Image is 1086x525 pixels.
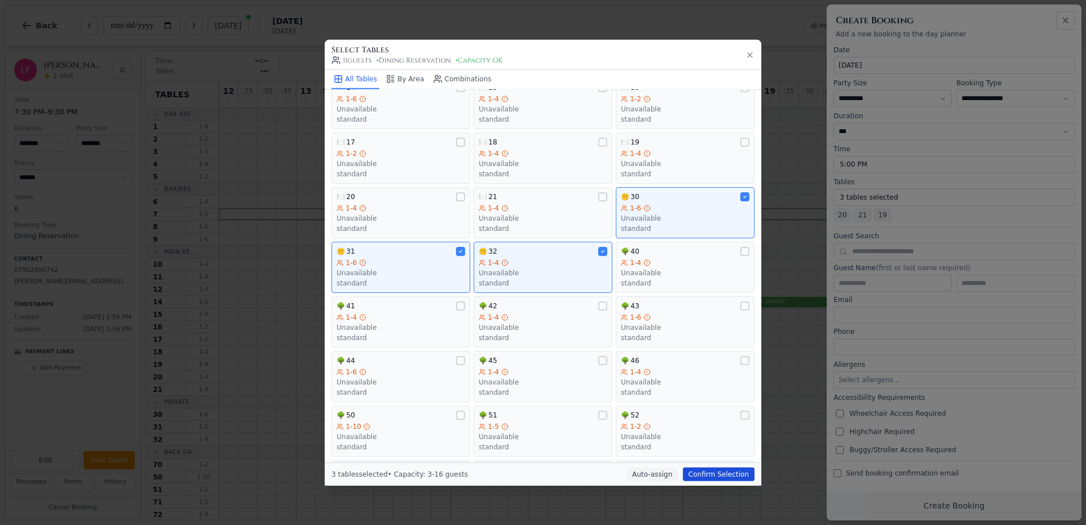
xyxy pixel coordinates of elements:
[337,169,465,178] div: standard
[479,82,487,92] span: 🍽️
[346,137,355,146] span: 17
[337,159,465,168] div: Unavailable
[621,213,749,222] div: Unavailable
[621,355,629,365] span: 🌳
[337,82,345,92] span: 🍽️
[631,355,639,365] span: 46
[346,312,357,321] span: 1-4
[474,296,612,347] button: 🌳421-4Unavailablestandard
[631,137,639,146] span: 19
[337,192,345,201] span: 🍽️
[346,258,357,267] span: 1-6
[331,350,470,402] button: 🌳441-6Unavailablestandard
[337,410,345,419] span: 🌳
[621,301,629,310] span: 🌳
[630,94,641,103] span: 1-2
[488,94,499,103] span: 1-4
[474,460,612,511] button: 🌳541-6Unavailablestandard
[474,187,612,238] button: 🍽️211-4Unavailablestandard
[479,323,607,332] div: Unavailable
[346,94,357,103] span: 1-6
[630,312,641,321] span: 1-6
[479,192,487,201] span: 🍽️
[621,82,629,92] span: 🍽️
[488,137,497,146] span: 18
[479,159,607,168] div: Unavailable
[630,421,641,431] span: 1-2
[331,132,470,183] button: 🍽️171-2Unavailablestandard
[346,367,357,376] span: 1-6
[331,69,379,89] button: All Tables
[337,323,465,332] div: Unavailable
[474,405,612,456] button: 🌳511-5Unavailablestandard
[621,387,749,396] div: standard
[331,470,468,478] span: 3 tables selected • Capacity: 3-16 guests
[488,246,497,255] span: 32
[479,137,487,146] span: 🍽️
[337,432,465,441] div: Unavailable
[621,104,749,113] div: Unavailable
[331,187,470,238] button: 🍽️201-4Unavailablestandard
[621,377,749,386] div: Unavailable
[488,355,497,365] span: 45
[331,296,470,347] button: 🌳411-4Unavailablestandard
[488,192,497,201] span: 21
[630,203,641,212] span: 1-6
[337,355,345,365] span: 🌳
[630,367,641,376] span: 1-4
[474,350,612,402] button: 🌳451-4Unavailablestandard
[455,55,503,64] span: • Capacity OK
[479,104,607,113] div: Unavailable
[616,77,755,129] button: 🍽️161-2Unavailablestandard
[346,203,357,212] span: 1-4
[331,44,503,55] h3: Select Tables
[337,278,465,287] div: standard
[337,137,345,146] span: 🍽️
[337,268,465,277] div: Unavailable
[616,132,755,183] button: 🍽️191-4Unavailablestandard
[488,82,497,92] span: 15
[331,405,470,456] button: 🌳501-10Unavailablestandard
[479,213,607,222] div: Unavailable
[616,187,755,238] button: 🤫301-6Unavailablestandard
[331,241,470,292] button: 🤫311-6Unavailablestandard
[346,148,357,158] span: 1-2
[479,442,607,451] div: standard
[616,405,755,456] button: 🌳521-2Unavailablestandard
[488,410,497,419] span: 51
[616,460,755,511] button: 🌳551-3Unavailablestandard
[337,213,465,222] div: Unavailable
[479,246,487,255] span: 🤫
[616,296,755,347] button: 🌳431-6Unavailablestandard
[331,77,470,129] button: 🍽️141-6Unavailablestandard
[337,104,465,113] div: Unavailable
[376,55,451,64] span: • Dining Reservation
[621,268,749,277] div: Unavailable
[630,148,641,158] span: 1-4
[621,333,749,342] div: standard
[631,301,639,310] span: 43
[621,114,749,123] div: standard
[488,203,499,212] span: 1-4
[616,241,755,292] button: 🌳401-4Unavailablestandard
[621,246,629,255] span: 🌳
[346,355,355,365] span: 44
[479,387,607,396] div: standard
[479,377,607,386] div: Unavailable
[621,137,629,146] span: 🍽️
[488,421,499,431] span: 1-5
[337,246,345,255] span: 🤫
[474,77,612,129] button: 🍽️151-4Unavailablestandard
[488,258,499,267] span: 1-4
[337,114,465,123] div: standard
[346,192,355,201] span: 20
[337,387,465,396] div: standard
[630,258,641,267] span: 1-4
[331,460,470,511] button: 🌳531-6Unavailablestandard
[627,468,678,481] button: Auto-assign
[621,410,629,419] span: 🌳
[479,333,607,342] div: standard
[479,410,487,419] span: 🌳
[683,468,755,481] button: Confirm Selection
[631,410,639,419] span: 52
